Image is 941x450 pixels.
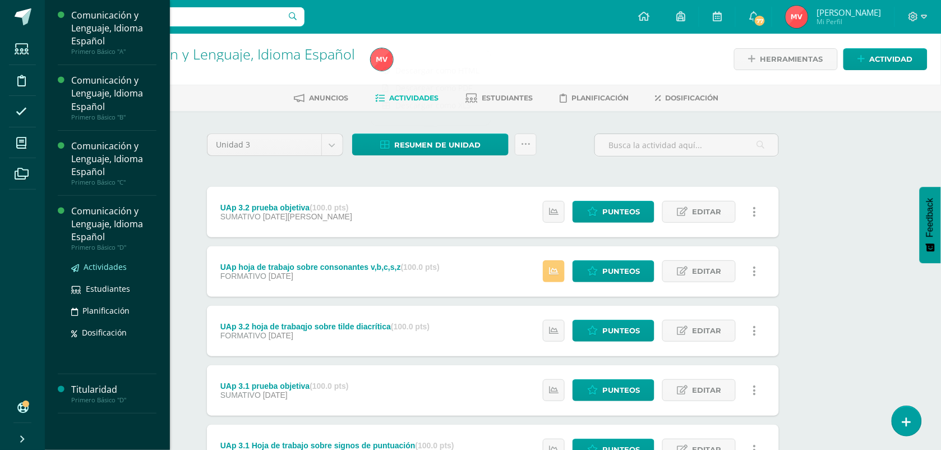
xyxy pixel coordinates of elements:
a: Planificación [71,304,156,317]
a: Resumen de unidad [352,134,509,155]
div: Titularidad [71,383,156,396]
a: Herramientas [734,48,838,70]
div: UAp 3.2 prueba objetiva [220,203,352,212]
div: Comunicación y Lenguaje, Idioma Español [71,74,156,113]
span: Planificación [571,94,629,102]
strong: (100.0 pts) [391,322,430,331]
a: Estudiantes [71,282,156,295]
span: Punteos [602,380,640,401]
a: Comunicación y Lenguaje, Idioma EspañolPrimero Básico "C" [71,140,156,186]
span: Estudiantes [482,94,533,102]
span: Actividad [870,49,913,70]
span: Herramientas [760,49,823,70]
span: Punteos [602,320,640,341]
a: Planificación [560,89,629,107]
a: Descargar como PDF [371,79,491,97]
div: Comunicación y Lenguaje, Idioma Español [71,140,156,178]
a: Punteos [573,201,654,223]
span: Feedback [925,198,935,237]
a: Actividad [843,48,928,70]
a: Unidad 3 [207,134,343,155]
span: Estudiantes [86,283,130,294]
span: FORMATIVO [220,331,266,340]
div: Comunicación y Lenguaje, Idioma Español [71,9,156,48]
span: Punteos [602,261,640,282]
span: Planificación [82,305,130,316]
a: Descargar como XLS [371,97,491,114]
strong: (100.0 pts) [310,382,348,391]
div: Comunicación y Lenguaje, Idioma Español [71,205,156,244]
span: [DATE] [263,391,288,400]
a: Estudiantes [465,89,533,107]
input: Busca la actividad aquí... [595,134,778,156]
span: Unidad 3 [216,134,313,155]
span: [PERSON_NAME] [817,7,881,18]
span: Resumen de unidad [394,135,481,155]
div: Primero Básico "B" [71,113,156,121]
span: Dosificación [82,327,127,338]
div: UAp 3.1 prueba objetiva [220,382,349,391]
div: UAp 3.2 hoja de trabaqjo sobre tilde diacrítica [220,322,430,331]
span: Anuncios [309,94,348,102]
a: Punteos [573,379,654,401]
input: Busca un usuario... [52,7,305,26]
a: Anuncios [294,89,348,107]
span: Dosificación [666,94,719,102]
strong: (100.0 pts) [310,203,348,212]
span: Editar [692,320,721,341]
a: Punteos [573,320,654,342]
img: d633705d2caf26de73db2f10b60e18e1.png [371,48,393,71]
div: Primero Básico "D" [71,396,156,404]
span: [DATE] [269,272,293,281]
a: Descargar como HTML [371,62,491,79]
img: d633705d2caf26de73db2f10b60e18e1.png [786,6,808,28]
a: Dosificación [71,326,156,339]
a: Dosificación [656,89,719,107]
span: FORMATIVO [220,272,266,281]
a: Punteos [573,260,654,282]
span: [DATE][PERSON_NAME] [263,212,352,221]
span: SUMATIVO [220,391,261,400]
div: Primero Básico "C" [71,178,156,186]
span: [DATE] [269,331,293,340]
h1: Comunicación y Lenguaje, Idioma Español [87,46,357,62]
span: SUMATIVO [220,212,261,221]
button: Feedback - Mostrar encuesta [920,187,941,263]
a: Actividades [71,260,156,273]
a: Comunicación y Lenguaje, Idioma EspañolPrimero Básico "B" [71,74,156,121]
a: Comunicación y Lenguaje, Idioma EspañolPrimero Básico "A" [71,9,156,56]
strong: (100.0 pts) [416,441,454,450]
span: Actividades [84,261,127,272]
span: Punteos [602,201,640,222]
div: Primero Básico 'C' [87,62,357,72]
a: TitularidadPrimero Básico "D" [71,383,156,404]
strong: (100.0 pts) [401,263,440,272]
div: UAp hoja de trabajo sobre consonantes v,b,c,s,z [220,263,440,272]
div: Primero Básico "D" [71,244,156,251]
span: Mi Perfil [817,17,881,26]
a: Comunicación y Lenguaje, Idioma EspañolPrimero Básico "D" [71,205,156,251]
span: 77 [754,15,766,27]
span: Editar [692,380,721,401]
span: Editar [692,261,721,282]
div: UAp 3.1 Hoja de trabajo sobre signos de puntuación [220,441,454,450]
a: Comunicación y Lenguaje, Idioma Español [87,44,355,63]
span: Editar [692,201,721,222]
div: Primero Básico "A" [71,48,156,56]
